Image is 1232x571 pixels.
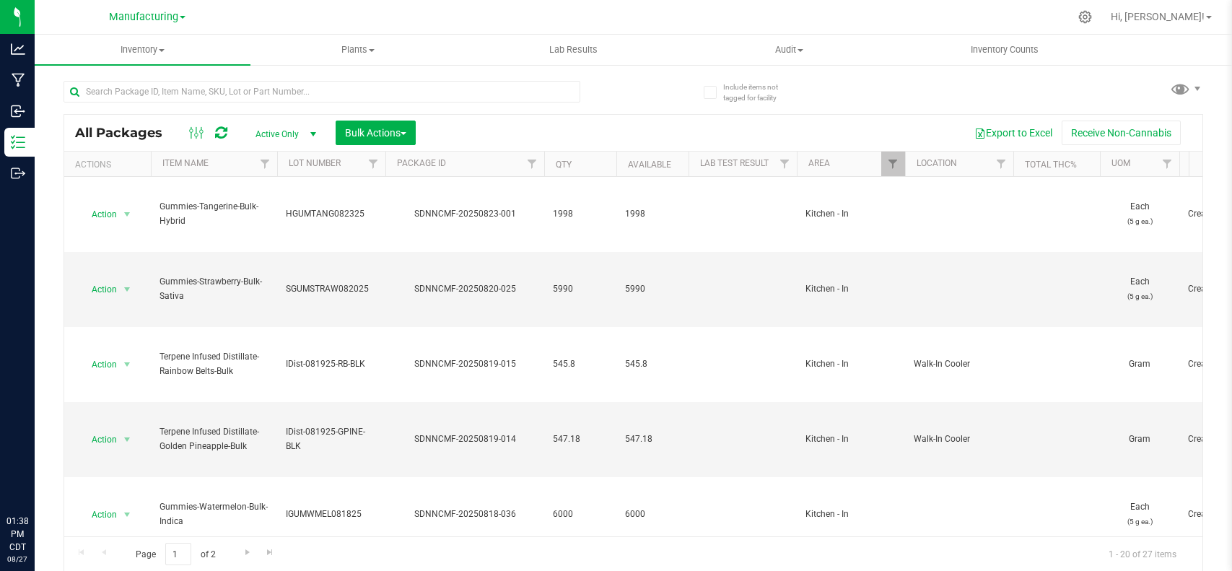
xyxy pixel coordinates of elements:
span: IDist-081925-GPINE-BLK [286,425,377,453]
div: SDNNCMF-20250820-025 [383,282,546,296]
span: IDist-081925-RB-BLK [286,357,377,371]
a: Go to the next page [237,543,258,562]
span: select [118,505,136,525]
button: Bulk Actions [336,121,416,145]
a: Filter [253,152,277,176]
span: select [118,430,136,450]
span: 1 - 20 of 27 items [1097,543,1188,565]
a: Filter [881,152,905,176]
span: select [118,279,136,300]
span: 6000 [553,507,608,521]
a: Qty [556,160,572,170]
span: select [118,354,136,375]
a: Inventory [35,35,250,65]
p: (5 g ea.) [1109,515,1171,528]
span: Kitchen - In [805,357,896,371]
p: 01:38 PM CDT [6,515,28,554]
div: SDNNCMF-20250818-036 [383,507,546,521]
a: UOM [1111,158,1130,168]
a: Item Name [162,158,209,168]
p: (5 g ea.) [1109,214,1171,228]
button: Export to Excel [965,121,1062,145]
inline-svg: Analytics [11,42,25,56]
span: Terpene Infused Distillate-Rainbow Belts-Bulk [160,350,268,378]
a: Total THC% [1025,160,1077,170]
input: 1 [165,543,191,565]
span: Action [79,354,118,375]
inline-svg: Outbound [11,166,25,180]
span: HGUMTANG082325 [286,207,377,221]
span: Inventory [35,43,250,56]
div: Manage settings [1076,10,1094,24]
a: Lab Results [466,35,681,65]
a: Inventory Counts [896,35,1112,65]
p: (5 g ea.) [1109,289,1171,303]
div: SDNNCMF-20250819-014 [383,432,546,446]
a: Area [808,158,830,168]
span: Gummies-Tangerine-Bulk-Hybrid [160,200,268,227]
div: Actions [75,160,145,170]
span: Gummies-Watermelon-Bulk-Indica [160,500,268,528]
a: Go to the last page [260,543,281,562]
span: Walk-In Cooler [914,432,1005,446]
span: Kitchen - In [805,207,896,221]
span: Gram [1109,357,1171,371]
span: 547.18 [625,432,680,446]
span: 1998 [553,207,608,221]
span: Bulk Actions [345,127,406,139]
span: Action [79,430,118,450]
a: Lab Test Result [700,158,769,168]
span: Page of 2 [123,543,227,565]
iframe: Resource center unread badge [43,453,60,471]
span: Inventory Counts [951,43,1058,56]
span: Walk-In Cooler [914,357,1005,371]
a: Filter [773,152,797,176]
span: 1998 [625,207,680,221]
span: SGUMSTRAW082025 [286,282,377,296]
inline-svg: Inventory [11,135,25,149]
span: Each [1109,200,1171,227]
a: Location [917,158,957,168]
span: Terpene Infused Distillate-Golden Pineapple-Bulk [160,425,268,453]
div: SDNNCMF-20250819-015 [383,357,546,371]
span: Manufacturing [109,11,178,23]
span: Each [1109,275,1171,302]
span: Action [79,279,118,300]
span: select [118,204,136,225]
span: Action [79,204,118,225]
a: Filter [362,152,385,176]
a: Available [628,160,671,170]
span: Plants [251,43,466,56]
a: Filter [520,152,544,176]
span: Kitchen - In [805,282,896,296]
span: Gram [1109,432,1171,446]
a: Filter [989,152,1013,176]
iframe: Resource center [14,456,58,499]
span: All Packages [75,125,177,141]
a: Plants [250,35,466,65]
span: 545.8 [625,357,680,371]
span: Hi, [PERSON_NAME]! [1111,11,1205,22]
p: 08/27 [6,554,28,565]
a: Package ID [397,158,446,168]
span: 5990 [625,282,680,296]
button: Receive Non-Cannabis [1062,121,1181,145]
a: Audit [681,35,897,65]
inline-svg: Manufacturing [11,73,25,87]
span: Kitchen - In [805,432,896,446]
a: Filter [1155,152,1179,176]
span: Action [79,505,118,525]
div: SDNNCMF-20250823-001 [383,207,546,221]
span: 547.18 [553,432,608,446]
span: 545.8 [553,357,608,371]
input: Search Package ID, Item Name, SKU, Lot or Part Number... [64,81,580,103]
a: Lot Number [289,158,341,168]
span: Lab Results [530,43,617,56]
span: Kitchen - In [805,507,896,521]
span: Gummies-Strawberry-Bulk-Sativa [160,275,268,302]
span: 6000 [625,507,680,521]
span: IGUMWMEL081825 [286,507,377,521]
span: 5990 [553,282,608,296]
span: Include items not tagged for facility [723,82,795,103]
inline-svg: Inbound [11,104,25,118]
